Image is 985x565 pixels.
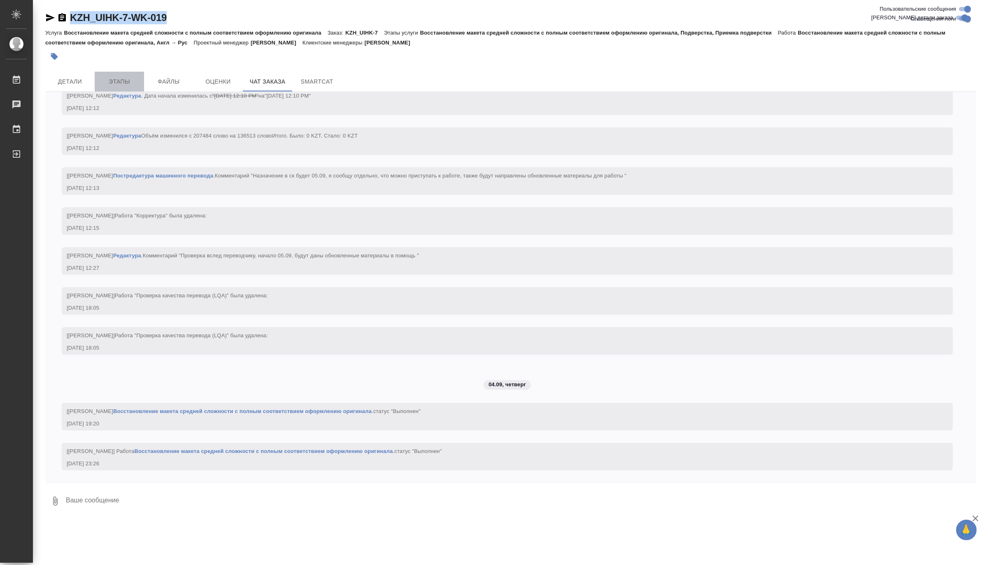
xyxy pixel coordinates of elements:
[115,332,268,339] span: Работа "Проверка качества перевода (LQA)" была удалена:
[303,40,365,46] p: Клиентские менеджеры
[778,30,798,36] p: Работа
[50,77,90,87] span: Детали
[67,304,924,312] div: [DATE] 18:05
[113,93,141,99] a: Редактура
[113,408,372,414] a: Восстановление макета средней сложности с полным соответствием оформлению оригинала
[67,420,924,428] div: [DATE] 19:20
[871,14,953,22] span: [PERSON_NAME] детали заказа
[67,224,924,232] div: [DATE] 12:15
[365,40,417,46] p: [PERSON_NAME]
[328,30,345,36] p: Заказ:
[45,30,64,36] p: Услуга
[67,144,924,152] div: [DATE] 12:12
[57,13,67,23] button: Скопировать ссылку
[345,30,384,36] p: KZH_UIHK-7
[67,93,311,99] span: [[PERSON_NAME] . Дата начала изменилась с на
[113,133,141,139] a: Редактура
[373,408,421,414] span: статус "Выполнен"
[956,520,977,540] button: 🙏
[67,212,207,219] span: [[PERSON_NAME]]
[67,344,924,352] div: [DATE] 18:05
[212,93,258,99] span: "[DATE] 12:10 PM"
[384,30,420,36] p: Этапы услуги
[67,292,268,299] span: [[PERSON_NAME]]
[67,173,626,179] span: [[PERSON_NAME] .
[272,133,358,139] span: Итого. Было: 0 KZT. Стало: 0 KZT
[67,408,421,414] span: [[PERSON_NAME] .
[67,133,358,139] span: [[PERSON_NAME] Объём изменился с 207484 слово на 136513 слово
[297,77,337,87] span: SmartCat
[45,47,63,65] button: Добавить тэг
[143,252,419,259] span: Комментарий "Проверка вслед переводчику, начало 05.09, будут даны обновленные материалы в помощь "
[67,448,442,454] span: [[PERSON_NAME]] Работа .
[45,13,55,23] button: Скопировать ссылку для ЯМессенджера
[215,173,626,179] span: Комментарий "Назначение в ск будет 05.09, я сообщу отдельно, что можно приступать к работе, также...
[67,104,924,112] div: [DATE] 12:12
[198,77,238,87] span: Оценки
[251,40,303,46] p: [PERSON_NAME]
[959,521,973,539] span: 🙏
[70,12,167,23] a: KZH_UIHK-7-WK-019
[194,40,251,46] p: Проектный менеджер
[64,30,327,36] p: Восстановление макета средней сложности с полным соответствием оформлению оригинала
[248,77,287,87] span: Чат заказа
[910,15,956,23] span: Оповещения-логи
[394,448,442,454] span: статус "Выполнен"
[115,212,207,219] span: Работа "Корректура" была удалена:
[67,332,268,339] span: [[PERSON_NAME]]
[67,252,419,259] span: [[PERSON_NAME] .
[100,77,139,87] span: Этапы
[67,184,924,192] div: [DATE] 12:13
[880,5,956,13] span: Пользовательские сообщения
[67,460,924,468] div: [DATE] 23:26
[489,381,526,389] p: 04.09, четверг
[113,173,213,179] a: Постредактура машинного перевода
[134,448,393,454] a: Восстановление макета средней сложности с полным соответствием оформлению оригинала
[67,264,924,272] div: [DATE] 12:27
[113,252,141,259] a: Редактура
[115,292,268,299] span: Работа "Проверка качества перевода (LQA)" была удалена:
[149,77,189,87] span: Файлы
[420,30,778,36] p: Восстановление макета средней сложности с полным соответствием оформлению оригинала, Подверстка, ...
[265,93,311,99] span: "[DATE] 12:10 PM"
